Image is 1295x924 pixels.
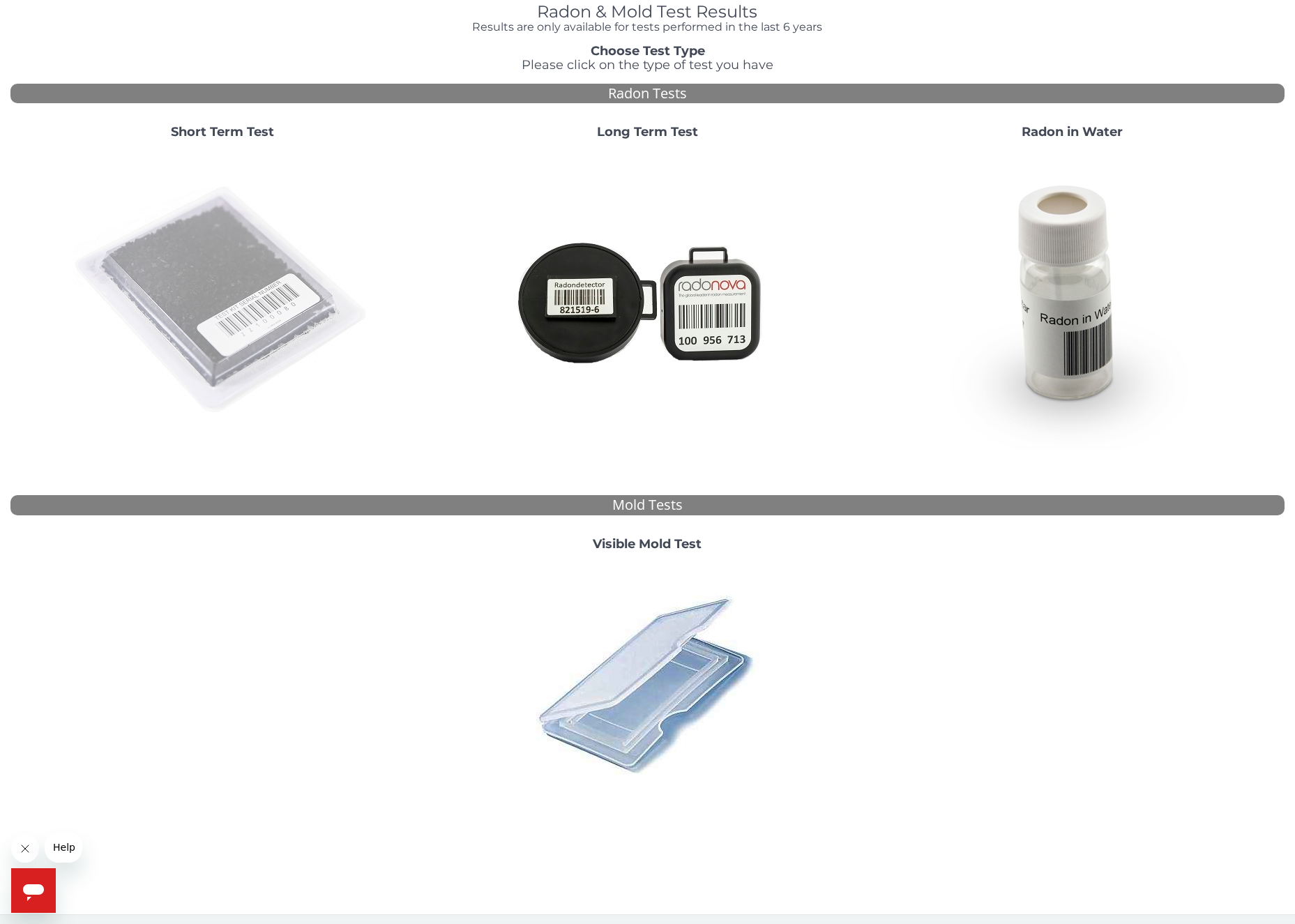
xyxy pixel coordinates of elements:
iframe: Close message [11,835,39,863]
h4: Results are only available for tests performed in the last 6 years [393,21,902,33]
strong: Radon in Water [1022,124,1123,139]
img: ShortTerm.jpg [73,151,372,450]
strong: Long Term Test [597,124,698,139]
iframe: Message from company [45,832,82,863]
strong: Short Term Test [171,124,274,139]
img: PI42764010.jpg [525,562,769,806]
div: Mold Tests [10,495,1285,515]
img: RadoninWater.jpg [922,151,1222,450]
span: Please click on the type of test you have [522,57,773,73]
strong: Visible Mold Test [593,536,702,552]
img: Radtrak2vsRadtrak3.jpg [497,151,797,450]
iframe: Button to launch messaging window [11,868,56,913]
div: Radon Tests [10,84,1285,104]
strong: Choose Test Type [591,43,705,59]
h1: Radon & Mold Test Results [393,3,902,21]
